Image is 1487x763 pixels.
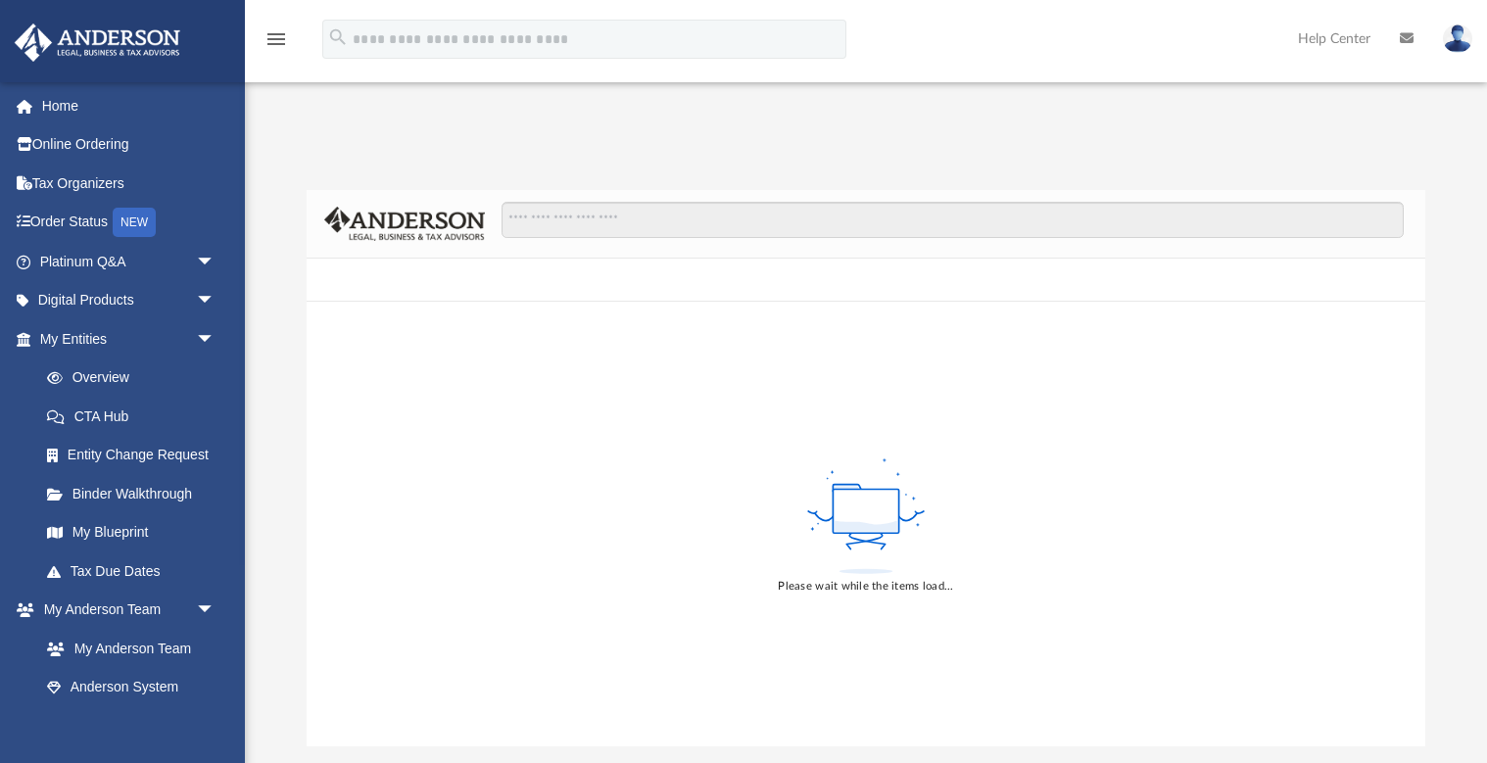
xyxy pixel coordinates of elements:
[14,242,245,281] a: Platinum Q&Aarrow_drop_down
[27,358,245,398] a: Overview
[27,629,225,668] a: My Anderson Team
[27,513,235,552] a: My Blueprint
[27,668,235,707] a: Anderson System
[196,281,235,321] span: arrow_drop_down
[14,164,245,203] a: Tax Organizers
[27,436,245,475] a: Entity Change Request
[27,397,245,436] a: CTA Hub
[196,242,235,282] span: arrow_drop_down
[14,591,235,630] a: My Anderson Teamarrow_drop_down
[778,578,953,596] div: Please wait while the items load...
[27,474,245,513] a: Binder Walkthrough
[113,208,156,237] div: NEW
[14,125,245,165] a: Online Ordering
[27,551,245,591] a: Tax Due Dates
[1443,24,1472,53] img: User Pic
[196,319,235,359] span: arrow_drop_down
[264,27,288,51] i: menu
[9,24,186,62] img: Anderson Advisors Platinum Portal
[14,319,245,358] a: My Entitiesarrow_drop_down
[14,203,245,243] a: Order StatusNEW
[327,26,349,48] i: search
[14,281,245,320] a: Digital Productsarrow_drop_down
[264,37,288,51] a: menu
[14,86,245,125] a: Home
[502,202,1404,239] input: Search files and folders
[196,591,235,631] span: arrow_drop_down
